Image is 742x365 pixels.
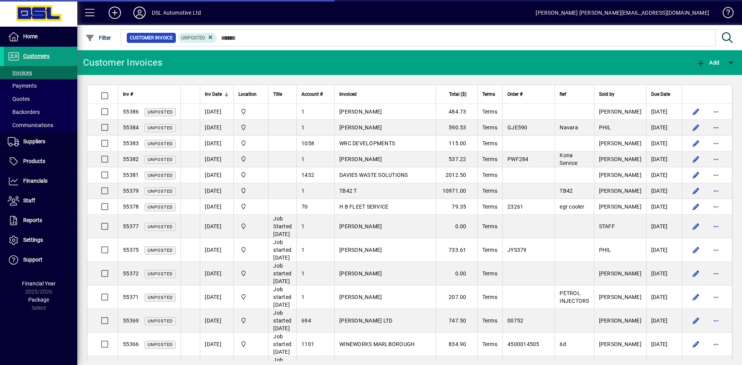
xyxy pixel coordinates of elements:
[23,178,48,184] span: Financials
[238,123,264,132] span: Central
[301,124,305,131] span: 1
[482,109,497,115] span: Terms
[507,90,550,98] div: Order #
[301,341,314,347] span: 1101
[301,172,314,178] span: 1432
[651,90,677,98] div: Due Date
[22,280,56,287] span: Financial Year
[690,267,702,280] button: Edit
[710,314,722,327] button: More options
[560,290,589,304] span: PETROL INJECTORS
[436,199,477,215] td: 79.35
[339,247,382,253] span: [PERSON_NAME]
[123,188,139,194] span: 55379
[8,96,30,102] span: Quotes
[123,90,133,98] span: Inv #
[238,340,264,348] span: Central
[4,171,77,191] a: Financials
[482,140,497,146] span: Terms
[710,267,722,280] button: More options
[482,204,497,210] span: Terms
[148,224,173,229] span: Unposted
[690,169,702,181] button: Edit
[4,92,77,105] a: Quotes
[710,121,722,134] button: More options
[301,188,305,194] span: 1
[301,247,305,253] span: 1
[200,215,233,238] td: [DATE]
[4,119,77,132] a: Communications
[646,120,682,136] td: [DATE]
[273,333,291,355] span: Job started [DATE]
[301,90,330,98] div: Account #
[599,204,642,210] span: [PERSON_NAME]
[599,109,642,115] span: [PERSON_NAME]
[710,137,722,149] button: More options
[482,188,497,194] span: Terms
[482,341,497,347] span: Terms
[123,204,139,210] span: 55378
[482,294,497,300] span: Terms
[4,132,77,151] a: Suppliers
[339,90,357,98] span: Invoiced
[205,90,222,98] span: Inv Date
[536,7,709,19] div: [PERSON_NAME] [PERSON_NAME][EMAIL_ADDRESS][DOMAIN_NAME]
[560,90,589,98] div: Ref
[4,231,77,250] a: Settings
[646,285,682,309] td: [DATE]
[148,157,173,162] span: Unposted
[200,333,233,356] td: [DATE]
[102,6,127,20] button: Add
[436,238,477,262] td: 733.61
[23,33,37,39] span: Home
[238,155,264,163] span: Central
[148,272,173,277] span: Unposted
[690,105,702,118] button: Edit
[646,215,682,238] td: [DATE]
[507,124,528,131] span: GJE590
[482,124,497,131] span: Terms
[599,188,642,194] span: [PERSON_NAME]
[482,90,495,98] span: Terms
[123,156,139,162] span: 55382
[646,309,682,333] td: [DATE]
[339,124,382,131] span: [PERSON_NAME]
[23,217,42,223] span: Reports
[148,141,173,146] span: Unposted
[238,269,264,278] span: Central
[123,294,139,300] span: 55371
[646,151,682,167] td: [DATE]
[339,270,382,277] span: [PERSON_NAME]
[436,167,477,183] td: 2012.50
[4,152,77,171] a: Products
[123,270,139,277] span: 55372
[690,121,702,134] button: Edit
[238,187,264,195] span: Central
[238,139,264,148] span: Central
[238,171,264,179] span: Central
[696,59,719,66] span: Add
[301,317,311,324] span: 694
[599,156,642,162] span: [PERSON_NAME]
[482,317,497,324] span: Terms
[646,167,682,183] td: [DATE]
[339,341,415,347] span: WINEWORKS MARLBOROUGH
[560,152,577,166] span: Kona Service
[436,183,477,199] td: 10971.00
[301,270,305,277] span: 1
[339,317,392,324] span: [PERSON_NAME] LTD
[28,297,49,303] span: Package
[123,317,139,324] span: 55369
[560,90,566,98] span: Ref
[85,35,111,41] span: Filter
[301,90,323,98] span: Account #
[560,204,584,210] span: egr cooler
[507,90,522,98] span: Order #
[123,341,139,347] span: 55366
[482,156,497,162] span: Terms
[148,295,173,300] span: Unposted
[651,90,670,98] span: Due Date
[4,250,77,270] a: Support
[482,247,497,253] span: Terms
[710,185,722,197] button: More options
